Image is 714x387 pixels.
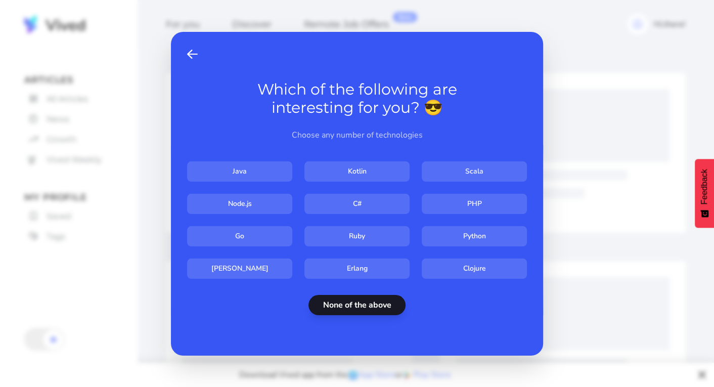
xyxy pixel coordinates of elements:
[187,259,292,279] input: [PERSON_NAME]
[187,161,292,182] input: Java
[304,259,410,279] input: Erlang
[695,159,714,228] button: Feedback - Show survey
[183,44,202,64] button: Back
[187,194,292,214] input: Node.js
[187,226,292,246] input: Go
[422,194,527,214] input: PHP
[422,226,527,246] input: Python
[171,129,543,141] p: Choose any number of technologies
[422,161,527,182] input: Scala
[308,295,406,315] button: None of the above
[422,259,527,279] input: Clojure
[304,226,410,246] input: Ruby
[304,194,410,214] input: C#
[171,80,543,117] h1: Which of the following are interesting for you? 😎
[304,161,410,182] input: Kotlin
[700,169,709,204] span: Feedback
